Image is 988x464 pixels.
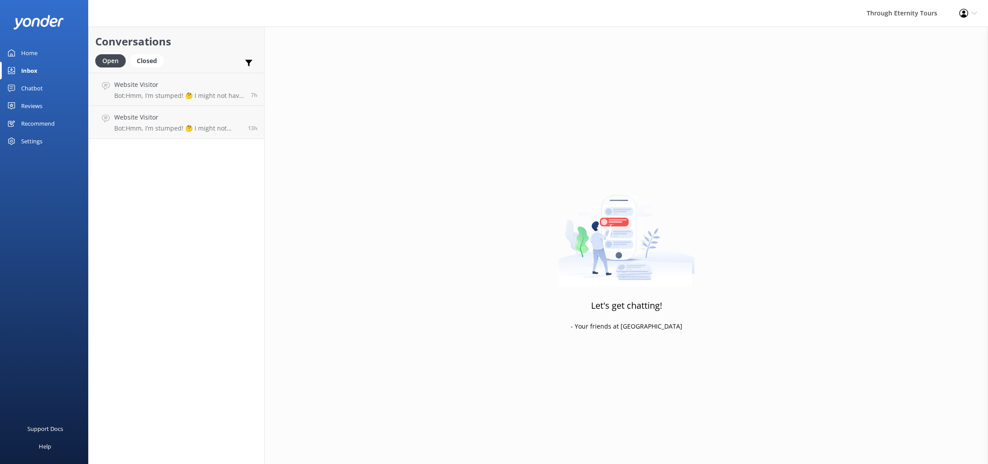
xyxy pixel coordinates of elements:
a: Closed [130,56,168,65]
div: Support Docs [27,420,63,438]
div: Help [39,438,51,455]
div: Reviews [21,97,42,115]
p: - Your friends at [GEOGRAPHIC_DATA] [571,322,682,331]
img: yonder-white-logo.png [13,15,64,30]
div: Open [95,54,126,67]
span: Sep 28 2025 01:16am (UTC +02:00) Europe/Amsterdam [248,124,258,132]
h4: Website Visitor [114,112,241,122]
a: Open [95,56,130,65]
h3: Let's get chatting! [591,299,662,313]
p: Bot: Hmm, I’m stumped! 🤔 I might not have the answer to that one, but our amazing team definitely... [114,92,244,100]
div: Home [21,44,37,62]
p: Bot: Hmm, I’m stumped! 🤔 I might not have the answer to that one, but our amazing team definitely... [114,124,241,132]
img: artwork of a man stealing a conversation from at giant smartphone [558,177,695,287]
div: Chatbot [21,79,43,97]
div: Recommend [21,115,55,132]
div: Settings [21,132,42,150]
div: Inbox [21,62,37,79]
span: Sep 28 2025 07:49am (UTC +02:00) Europe/Amsterdam [251,91,258,99]
h4: Website Visitor [114,80,244,90]
h2: Conversations [95,33,258,50]
a: Website VisitorBot:Hmm, I’m stumped! 🤔 I might not have the answer to that one, but our amazing t... [89,106,264,139]
a: Website VisitorBot:Hmm, I’m stumped! 🤔 I might not have the answer to that one, but our amazing t... [89,73,264,106]
div: Closed [130,54,164,67]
